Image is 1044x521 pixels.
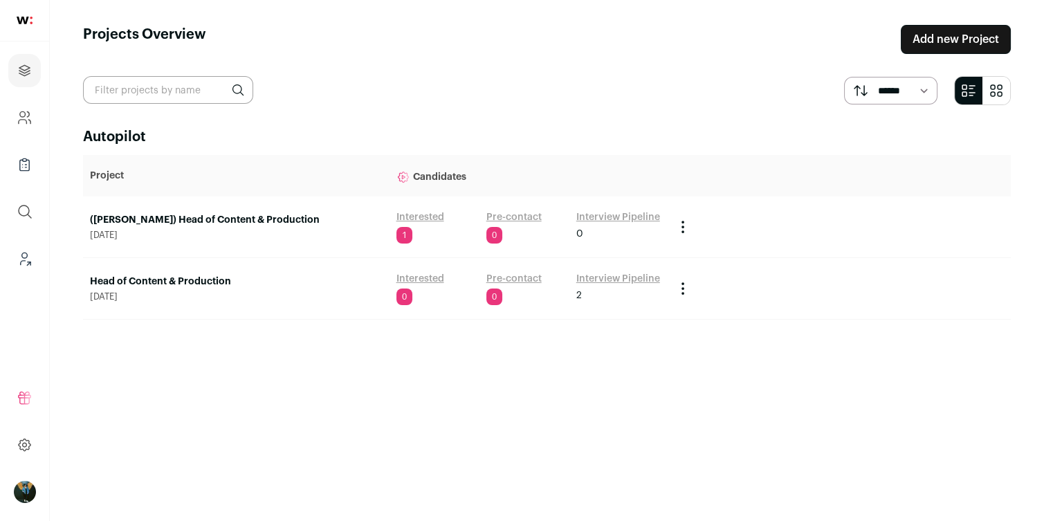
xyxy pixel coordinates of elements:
h2: Autopilot [83,127,1011,147]
p: Project [90,169,383,183]
span: 1 [396,227,412,244]
button: Open dropdown [14,481,36,503]
a: Interview Pipeline [576,210,660,224]
a: Pre-contact [486,210,542,224]
span: [DATE] [90,230,383,241]
a: Company and ATS Settings [8,101,41,134]
a: Interview Pipeline [576,272,660,286]
a: Add new Project [901,25,1011,54]
a: Projects [8,54,41,87]
span: 0 [396,289,412,305]
h1: Projects Overview [83,25,206,54]
a: Leads (Backoffice) [8,242,41,275]
input: Filter projects by name [83,76,253,104]
img: 12031951-medium_jpg [14,481,36,503]
span: 2 [576,289,582,302]
button: Project Actions [675,219,691,235]
a: Interested [396,210,444,224]
button: Project Actions [675,280,691,297]
span: [DATE] [90,291,383,302]
a: Interested [396,272,444,286]
a: Pre-contact [486,272,542,286]
a: Company Lists [8,148,41,181]
p: Candidates [396,162,661,190]
span: 0 [576,227,583,241]
img: wellfound-shorthand-0d5821cbd27db2630d0214b213865d53afaa358527fdda9d0ea32b1df1b89c2c.svg [17,17,33,24]
a: Head of Content & Production [90,275,383,289]
span: 0 [486,227,502,244]
a: ([PERSON_NAME]) Head of Content & Production [90,213,383,227]
span: 0 [486,289,502,305]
